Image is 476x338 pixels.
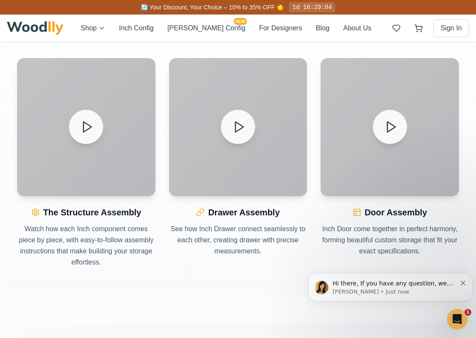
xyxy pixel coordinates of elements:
button: For Designers [259,23,302,33]
span: 🔄 Your Discount, Your Choice – 10% to 35% OFF 🌟 [141,4,284,11]
button: [PERSON_NAME] ConfigNEW [167,23,245,33]
p: See how Inch Drawer connect seamlessly to each other, creating drawer with precise measurements. [169,223,307,257]
iframe: Intercom notifications message [305,255,476,315]
button: Inch Config [119,23,154,33]
button: Shop [81,23,105,33]
h3: Drawer Assembly [208,206,280,218]
div: 1d 16:29:04 [289,2,335,12]
span: NEW [234,18,247,25]
iframe: Intercom live chat [447,309,467,329]
button: Sign In [433,19,469,37]
p: Inch Door come together in perfect harmony, forming beautiful custom storage that fit your exact ... [321,223,459,257]
span: 1 [464,309,471,316]
img: Woodlly [7,21,63,35]
h3: Door Assembly [365,206,427,218]
button: About Us [343,23,372,33]
h3: The Structure Assembly [43,206,141,218]
button: Blog [316,23,330,33]
p: Watch how each Inch component comes piece by piece, with easy-to-follow assembly instructions tha... [17,223,155,268]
